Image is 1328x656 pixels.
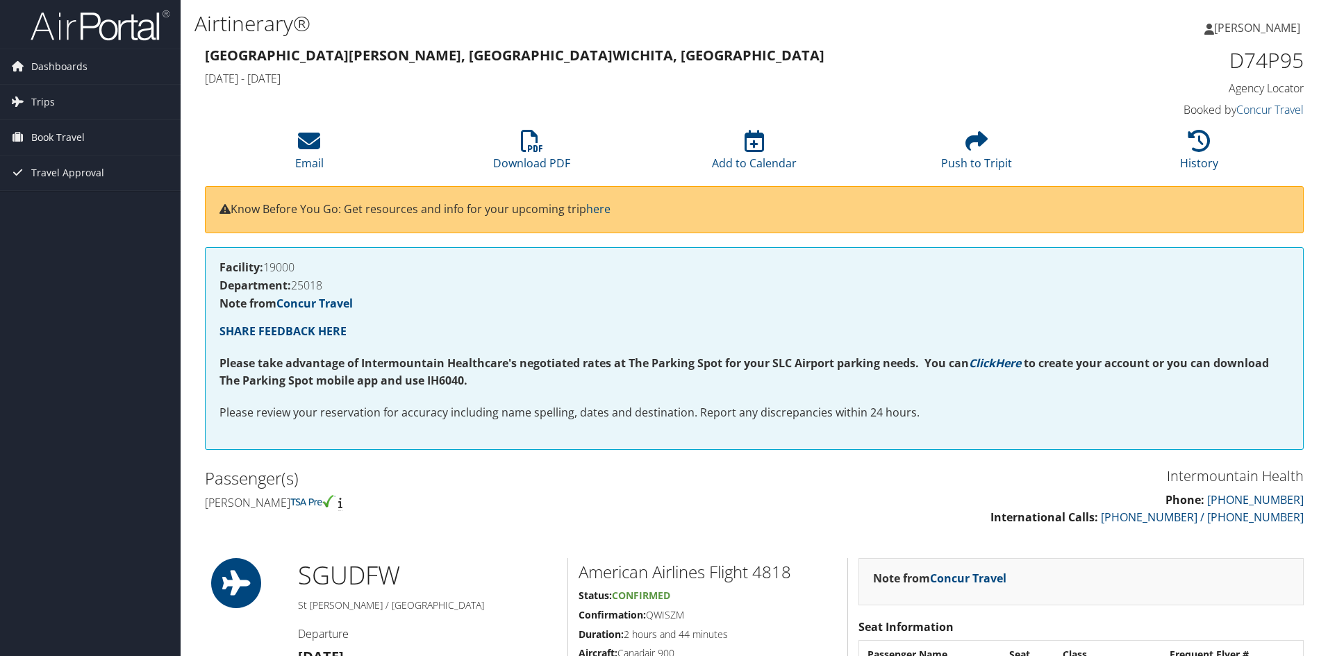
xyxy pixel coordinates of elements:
strong: Please take advantage of Intermountain Healthcare's negotiated rates at The Parking Spot for your... [219,355,969,371]
p: Know Before You Go: Get resources and info for your upcoming trip [219,201,1289,219]
strong: Duration: [579,628,624,641]
a: Download PDF [493,137,570,171]
h2: Passenger(s) [205,466,744,490]
a: Click [969,355,995,371]
h5: 2 hours and 44 minutes [579,628,837,641]
strong: Facility: [219,260,263,275]
a: Concur Travel [1236,102,1304,117]
h2: American Airlines Flight 4818 [579,560,837,584]
h5: QWISZM [579,608,837,622]
strong: Confirmation: [579,608,646,621]
p: Please review your reservation for accuracy including name spelling, dates and destination. Repor... [219,404,1289,422]
a: [PHONE_NUMBER] [1207,492,1304,507]
strong: Note from [219,296,353,311]
span: Trips [31,85,55,119]
strong: [GEOGRAPHIC_DATA][PERSON_NAME], [GEOGRAPHIC_DATA] Wichita, [GEOGRAPHIC_DATA] [205,46,824,65]
a: Push to Tripit [941,137,1012,171]
span: Travel Approval [31,155,104,190]
span: Confirmed [612,589,670,602]
h4: Agency Locator [1045,81,1304,96]
a: here [586,201,611,217]
img: airportal-logo.png [31,9,169,42]
a: SHARE FEEDBACK HERE [219,323,347,339]
h3: Intermountain Health [765,466,1304,486]
strong: Phone: [1165,492,1204,507]
h1: SGU DFW [298,558,557,593]
h4: Booked by [1045,102,1304,117]
strong: International Calls: [990,510,1098,525]
h4: [DATE] - [DATE] [205,71,1024,86]
span: Book Travel [31,120,85,155]
a: Concur Travel [930,571,1006,586]
h4: [PERSON_NAME] [205,495,744,510]
strong: Status: [579,589,612,602]
a: Here [995,355,1021,371]
a: Add to Calendar [712,137,797,171]
h1: Airtinerary® [194,9,941,38]
a: Concur Travel [276,296,353,311]
a: [PERSON_NAME] [1204,7,1314,49]
h1: D74P95 [1045,46,1304,75]
span: Dashboards [31,49,88,84]
h5: St [PERSON_NAME] / [GEOGRAPHIC_DATA] [298,598,557,612]
a: Email [295,137,324,171]
img: tsa-precheck.png [290,495,335,507]
h4: 25018 [219,280,1289,291]
h4: Departure [298,626,557,641]
span: [PERSON_NAME] [1214,20,1300,35]
a: History [1180,137,1218,171]
strong: Seat Information [858,619,954,634]
h4: 19000 [219,262,1289,273]
a: [PHONE_NUMBER] / [PHONE_NUMBER] [1101,510,1304,525]
strong: Note from [873,571,1006,586]
strong: Department: [219,278,291,293]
